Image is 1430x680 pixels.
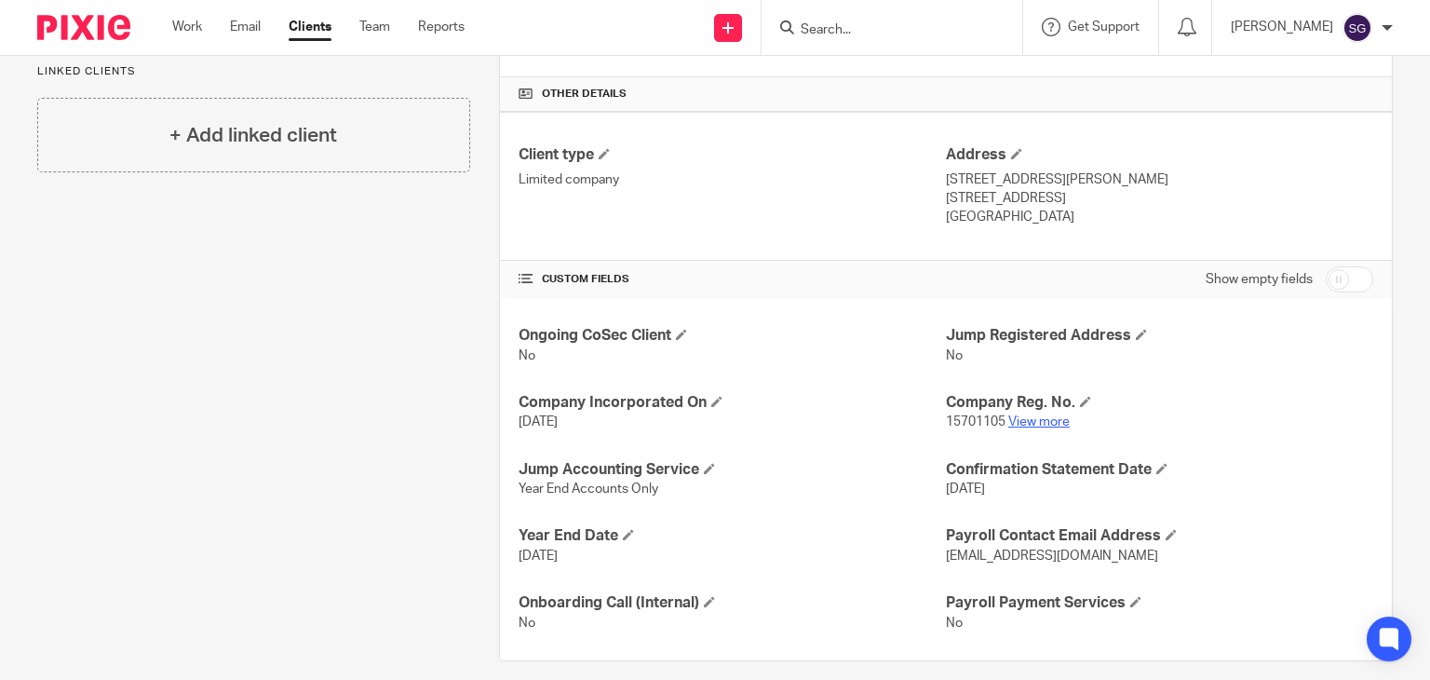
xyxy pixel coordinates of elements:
span: No [946,349,963,362]
span: Get Support [1068,20,1140,34]
h4: Jump Registered Address [946,326,1373,346]
h4: Payroll Contact Email Address [946,526,1373,546]
p: [PERSON_NAME] [1231,18,1333,36]
span: 15701105 [946,415,1005,428]
h4: Company Incorporated On [519,393,946,413]
span: No [519,349,535,362]
span: Year End Accounts Only [519,483,658,496]
span: No [946,617,963,630]
a: Email [230,18,261,36]
span: [EMAIL_ADDRESS][DOMAIN_NAME] [946,550,1158,563]
a: Reports [418,18,465,36]
label: Show empty fields [1206,270,1313,289]
h4: CUSTOM FIELDS [519,272,946,287]
span: [DATE] [519,415,558,428]
a: Work [172,18,202,36]
h4: Onboarding Call (Internal) [519,593,946,613]
h4: Confirmation Statement Date [946,460,1373,480]
a: Clients [289,18,331,36]
h4: Payroll Payment Services [946,593,1373,613]
h4: Company Reg. No. [946,393,1373,413]
img: svg%3E [1342,13,1372,43]
span: Other details [542,87,627,102]
img: Pixie [37,15,130,40]
h4: + Add linked client [169,121,337,150]
p: [GEOGRAPHIC_DATA] [946,208,1373,226]
p: [STREET_ADDRESS][PERSON_NAME] [946,170,1373,189]
p: Limited company [519,170,946,189]
h4: Address [946,145,1373,165]
p: [STREET_ADDRESS] [946,189,1373,208]
a: View more [1008,415,1070,428]
h4: Jump Accounting Service [519,460,946,480]
h4: Year End Date [519,526,946,546]
span: [DATE] [946,483,985,496]
h4: Ongoing CoSec Client [519,326,946,346]
a: Team [359,18,390,36]
h4: Client type [519,145,946,165]
p: Linked clients [37,64,470,79]
span: No [519,617,535,630]
span: [DATE] [519,550,558,563]
input: Search [799,22,966,39]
